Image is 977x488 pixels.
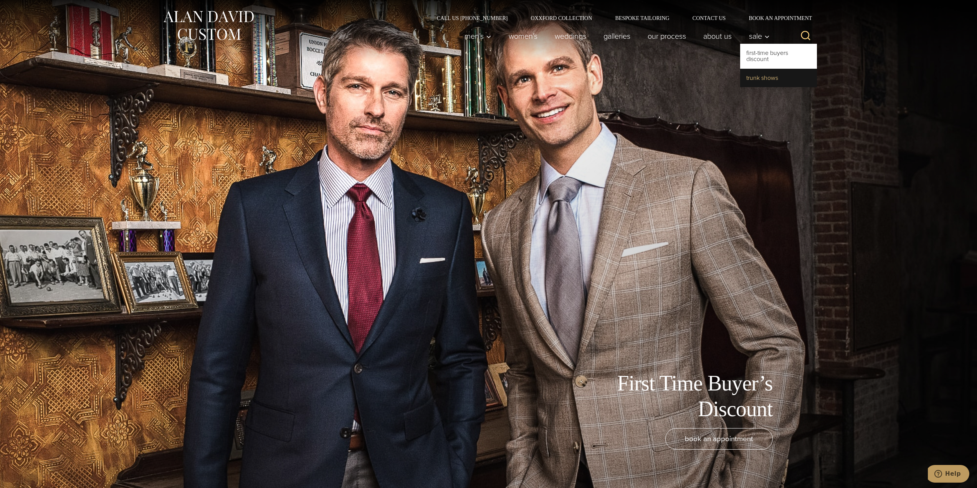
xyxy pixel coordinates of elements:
[519,15,603,21] a: Oxxford Collection
[425,15,815,21] nav: Secondary Navigation
[639,28,694,44] a: Our Process
[162,8,255,43] img: Alan David Custom
[740,28,774,44] button: Sale sub menu toggle
[546,28,595,44] a: weddings
[665,428,773,450] a: book an appointment
[740,44,817,68] a: First-Time Buyers Discount
[595,28,639,44] a: Galleries
[600,371,773,422] h1: First Time Buyer’s Discount
[456,28,500,44] button: Child menu of Men’s
[685,433,753,444] span: book an appointment
[740,69,817,87] a: Trunk Shows
[797,27,815,45] button: View Search Form
[425,15,519,21] a: Call Us [PHONE_NUMBER]
[681,15,737,21] a: Contact Us
[694,28,740,44] a: About Us
[737,15,815,21] a: Book an Appointment
[928,465,969,484] iframe: Opens a widget where you can chat to one of our agents
[456,28,774,44] nav: Primary Navigation
[603,15,681,21] a: Bespoke Tailoring
[500,28,546,44] a: Women’s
